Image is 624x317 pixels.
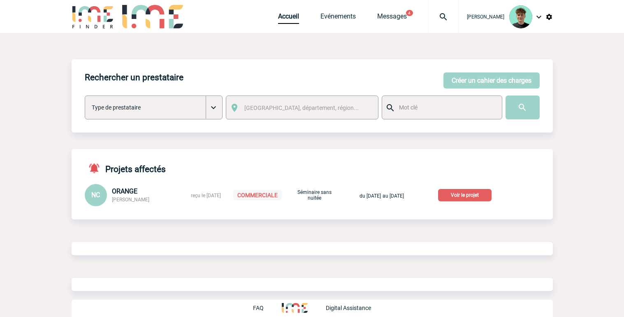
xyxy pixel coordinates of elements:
p: Séminaire sans nuitée [294,189,335,201]
img: notifications-active-24-px-r.png [88,162,105,174]
a: Voir le projet [438,191,495,198]
img: http://www.idealmeetingsevents.fr/ [282,303,307,313]
span: au [DATE] [383,193,404,199]
a: Evénements [320,12,356,24]
button: 4 [406,10,413,16]
a: FAQ [253,303,282,311]
p: Voir le projet [438,189,492,201]
img: 131612-0.png [509,5,532,28]
span: NC [91,191,100,199]
input: Mot clé [397,102,494,113]
p: Digital Assistance [326,305,371,311]
a: Accueil [278,12,299,24]
span: [PERSON_NAME] [112,197,149,203]
h4: Projets affectés [85,162,166,174]
a: Messages [377,12,407,24]
span: du [DATE] [360,193,381,199]
span: [GEOGRAPHIC_DATA], département, région... [244,105,359,111]
input: Submit [506,96,540,119]
h4: Rechercher un prestataire [85,72,183,82]
span: reçu le [DATE] [191,193,221,198]
p: FAQ [253,305,264,311]
span: ORANGE [112,187,137,195]
img: IME-Finder [72,5,114,28]
p: COMMERCIALE [233,190,282,200]
span: [PERSON_NAME] [467,14,504,20]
